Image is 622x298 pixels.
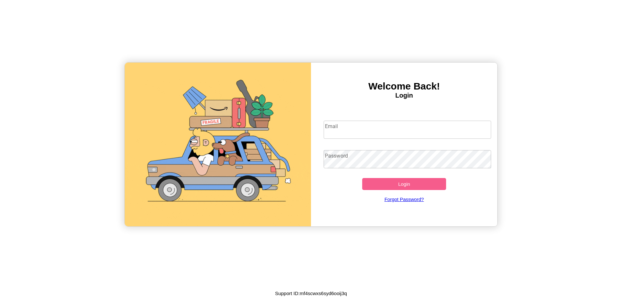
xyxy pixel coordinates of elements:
button: Login [362,178,446,190]
img: gif [125,63,311,226]
a: Forgot Password? [320,190,488,209]
h3: Welcome Back! [311,81,497,92]
h4: Login [311,92,497,99]
p: Support ID: mf4scwxs6syd6ooij3q [275,289,347,298]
